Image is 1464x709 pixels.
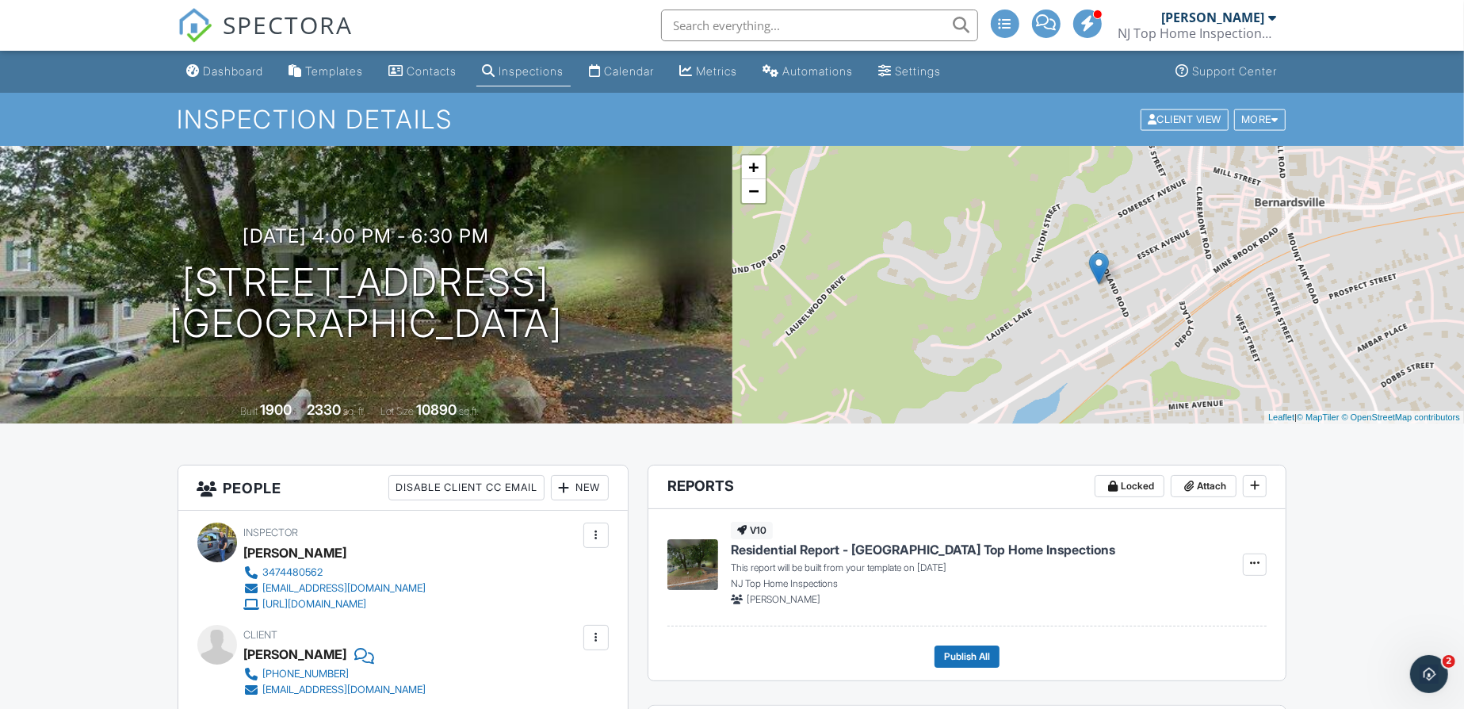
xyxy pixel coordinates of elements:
a: Settings [873,57,948,86]
div: Inspections [499,64,564,78]
span: Built [240,405,258,417]
span: SPECTORA [224,8,354,41]
h1: Inspection Details [178,105,1287,133]
span: Lot Size [380,405,414,417]
div: 1900 [260,401,292,418]
input: Search everything... [661,10,978,41]
a: SPECTORA [178,21,354,55]
a: Automations (Advanced) [757,57,860,86]
span: Inspector [244,527,299,538]
h3: [DATE] 4:00 pm - 6:30 pm [243,225,489,247]
div: 2330 [307,401,341,418]
div: Templates [306,64,364,78]
a: Leaflet [1268,412,1294,422]
a: Templates [283,57,370,86]
a: Support Center [1170,57,1284,86]
div: Dashboard [204,64,264,78]
span: 2 [1443,655,1455,668]
span: sq.ft. [459,405,479,417]
div: 3474480562 [263,566,323,579]
a: Dashboard [181,57,270,86]
a: Contacts [383,57,464,86]
a: Calendar [583,57,661,86]
a: Zoom in [742,155,766,179]
a: Metrics [674,57,744,86]
div: More [1234,109,1286,130]
img: The Best Home Inspection Software - Spectora [178,8,212,43]
a: [EMAIL_ADDRESS][DOMAIN_NAME] [244,682,426,698]
a: [URL][DOMAIN_NAME] [244,596,426,612]
a: © MapTiler [1297,412,1340,422]
a: © OpenStreetMap contributors [1342,412,1460,422]
div: | [1264,411,1464,424]
a: 3474480562 [244,565,426,581]
span: Client [244,629,278,641]
div: Settings [896,64,942,78]
div: Client View [1141,109,1229,130]
div: [PERSON_NAME] [244,642,347,666]
div: Disable Client CC Email [388,475,545,500]
div: [URL][DOMAIN_NAME] [263,598,367,611]
div: [PERSON_NAME] [244,541,347,565]
a: [EMAIL_ADDRESS][DOMAIN_NAME] [244,581,426,596]
h3: People [178,466,628,511]
div: Metrics [697,64,738,78]
div: [EMAIL_ADDRESS][DOMAIN_NAME] [263,684,426,696]
div: New [551,475,609,500]
div: Calendar [605,64,655,78]
span: sq. ft. [343,405,365,417]
a: Inspections [476,57,571,86]
div: Automations [783,64,854,78]
a: Client View [1139,113,1233,125]
div: NJ Top Home Inspections LLC [1118,25,1277,41]
div: [PHONE_NUMBER] [263,668,350,680]
a: [PHONE_NUMBER] [244,666,426,682]
h1: [STREET_ADDRESS] [GEOGRAPHIC_DATA] [170,262,563,346]
div: Support Center [1193,64,1278,78]
div: [EMAIL_ADDRESS][DOMAIN_NAME] [263,582,426,595]
div: [PERSON_NAME] [1162,10,1265,25]
div: Contacts [407,64,457,78]
iframe: Intercom live chat [1410,655,1448,693]
a: Zoom out [742,179,766,203]
div: 10890 [416,401,457,418]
